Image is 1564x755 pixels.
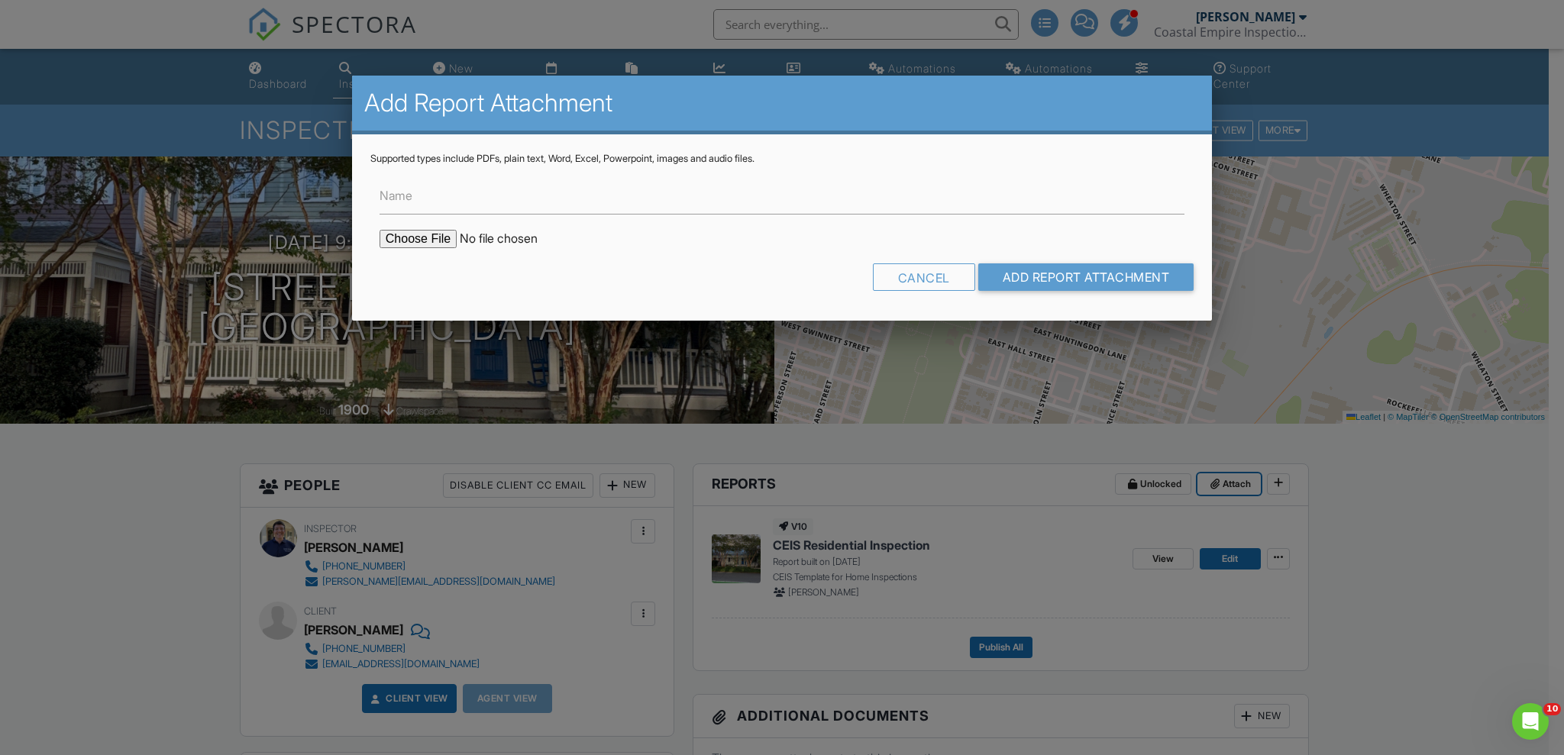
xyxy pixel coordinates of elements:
[1543,703,1561,715] span: 10
[370,153,1194,165] div: Supported types include PDFs, plain text, Word, Excel, Powerpoint, images and audio files.
[364,88,1200,118] h2: Add Report Attachment
[380,187,412,204] label: Name
[873,263,975,291] div: Cancel
[978,263,1194,291] input: Add Report Attachment
[1512,703,1549,740] iframe: Intercom live chat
